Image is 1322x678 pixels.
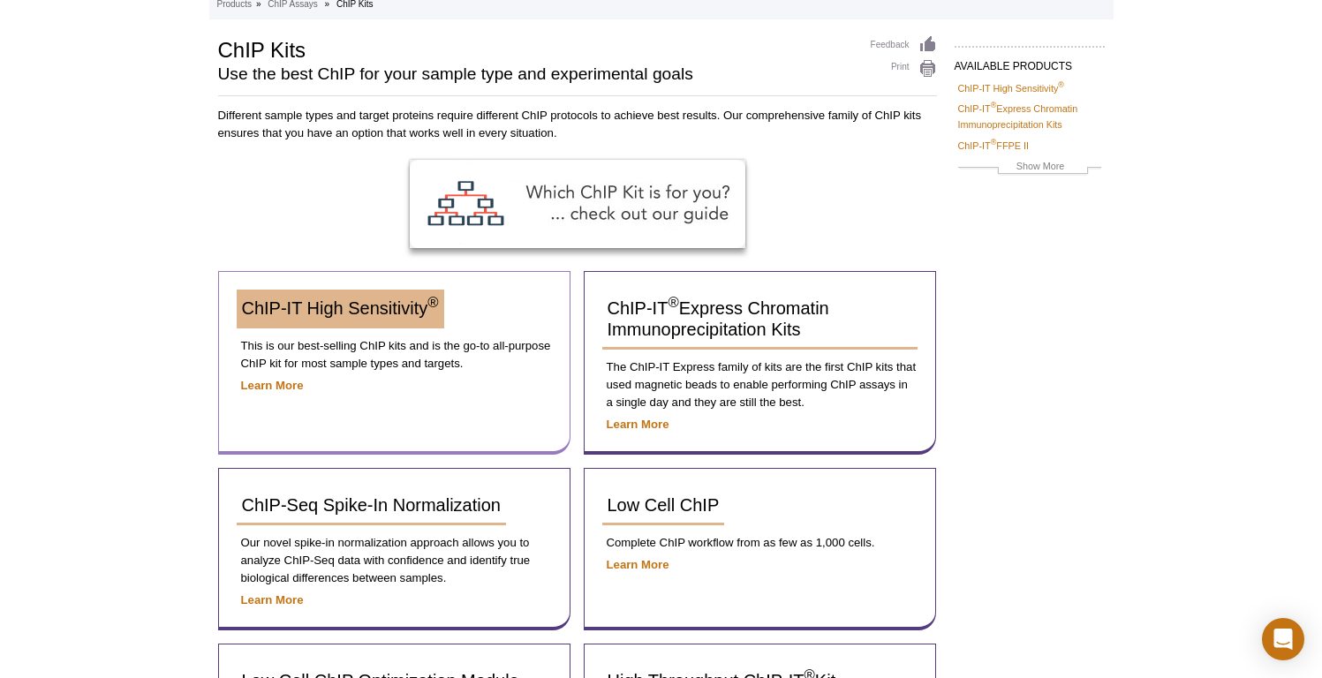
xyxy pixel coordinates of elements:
[602,486,725,525] a: Low Cell ChIP
[1058,80,1064,89] sup: ®
[241,379,304,392] a: Learn More
[608,298,829,339] span: ChIP-IT Express Chromatin Immunoprecipitation Kits
[955,46,1105,78] h2: AVAILABLE PRODUCTS
[602,534,918,552] p: Complete ChIP workflow from as few as 1,000 cells.
[871,35,937,55] a: Feedback
[410,160,745,248] img: ChIP Kit Selection Guide
[237,290,444,328] a: ChIP-IT High Sensitivity®
[602,290,918,350] a: ChIP-IT®Express Chromatin Immunoprecipitation Kits
[218,35,853,62] h1: ChIP Kits
[958,101,1101,132] a: ChIP-IT®Express Chromatin Immunoprecipitation Kits
[427,295,438,312] sup: ®
[218,107,937,142] p: Different sample types and target proteins require different ChIP protocols to achieve best resul...
[237,534,552,587] p: Our novel spike-in normalization approach allows you to analyze ChIP-Seq data with confidence and...
[241,593,304,606] a: Learn More
[242,495,501,515] span: ChIP-Seq Spike-In Normalization
[237,486,506,525] a: ChIP-Seq Spike-In Normalization
[242,298,439,318] span: ChIP-IT High Sensitivity
[668,295,678,312] sup: ®
[1262,618,1304,660] div: Open Intercom Messenger
[958,138,1029,154] a: ChIP-IT®FFPE II
[958,80,1064,96] a: ChIP-IT High Sensitivity®
[608,495,720,515] span: Low Cell ChIP
[607,558,669,571] a: Learn More
[602,358,918,411] p: The ChIP-IT Express family of kits are the first ChIP kits that used magnetic beads to enable per...
[958,158,1101,178] a: Show More
[871,59,937,79] a: Print
[991,102,997,110] sup: ®
[218,66,853,82] h2: Use the best ChIP for your sample type and experimental goals
[991,138,997,147] sup: ®
[237,337,552,373] p: This is our best-selling ChIP kits and is the go-to all-purpose ChIP kit for most sample types an...
[607,418,669,431] a: Learn More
